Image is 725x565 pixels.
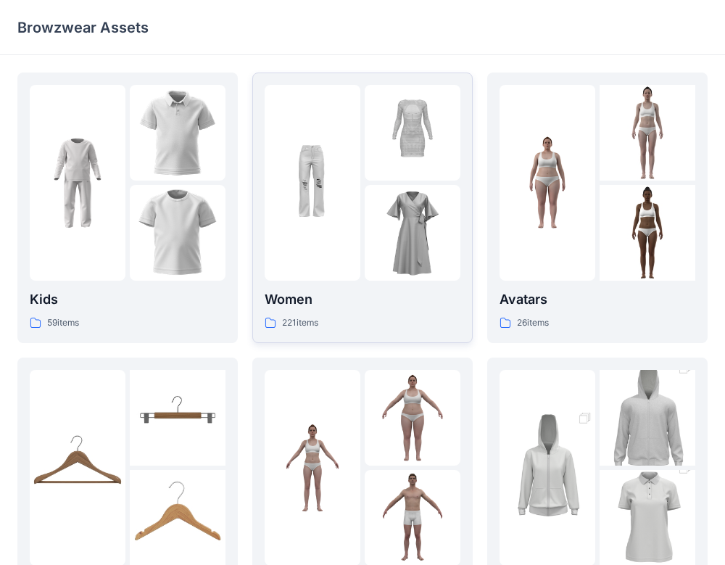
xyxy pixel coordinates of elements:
[500,289,695,310] p: Avatars
[252,73,473,343] a: folder 1folder 2folder 3Women221items
[130,185,225,281] img: folder 3
[365,370,460,466] img: folder 2
[487,73,708,343] a: folder 1folder 2folder 3Avatars26items
[30,135,125,231] img: folder 1
[130,85,225,181] img: folder 2
[600,346,695,490] img: folder 2
[130,370,225,466] img: folder 2
[47,316,79,331] p: 59 items
[517,316,549,331] p: 26 items
[365,85,460,181] img: folder 2
[600,185,695,281] img: folder 3
[282,316,318,331] p: 221 items
[600,85,695,181] img: folder 2
[17,17,149,38] p: Browzwear Assets
[265,135,360,231] img: folder 1
[17,73,238,343] a: folder 1folder 2folder 3Kids59items
[365,185,460,281] img: folder 3
[500,396,595,540] img: folder 1
[30,420,125,516] img: folder 1
[500,135,595,231] img: folder 1
[265,420,360,516] img: folder 1
[30,289,225,310] p: Kids
[265,289,460,310] p: Women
